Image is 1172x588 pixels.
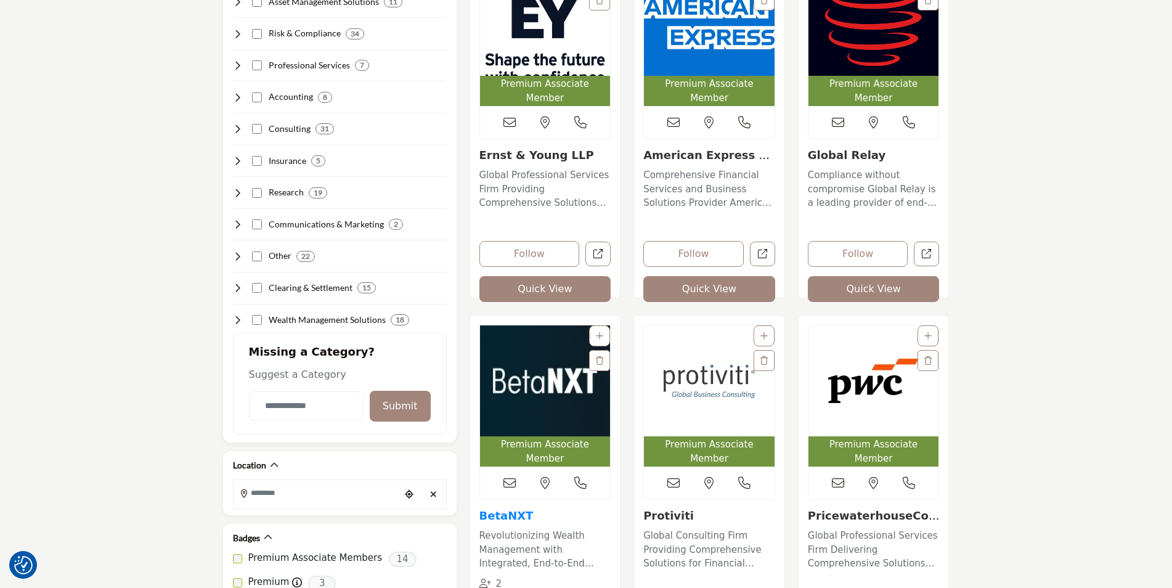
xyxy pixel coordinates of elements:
h4: Risk & Compliance: Helping securities industry firms manage risk, ensure compliance, and prevent ... [269,27,341,39]
a: Open global-relay in new tab [914,242,939,267]
div: 7 Results For Professional Services [355,60,369,71]
a: Open ernst-young-llp in new tab [585,242,611,267]
h4: Other: Encompassing various other services and organizations supporting the securities industry e... [269,250,291,262]
h3: PricewaterhouseCoopers LLP [808,509,940,523]
p: Comprehensive Financial Services and Business Solutions Provider American Express offers world-cl... [643,168,775,210]
a: Open Listing in new tab [480,325,611,467]
input: Select Professional Services checkbox [252,60,262,70]
div: 31 Results For Consulting [315,123,334,134]
div: 22 Results For Other [296,251,315,262]
h3: BetaNXT [479,509,611,523]
a: Global Professional Services Firm Delivering Comprehensive Solutions for Financial Institutions P... [808,526,940,571]
span: Premium Associate Member [646,438,772,465]
input: Select Research checkbox [252,188,262,198]
p: Global Professional Services Firm Delivering Comprehensive Solutions for Financial Institutions P... [808,529,940,571]
span: Premium Associate Member [482,77,608,105]
a: PricewaterhouseCoope... [808,509,940,536]
div: 2 Results For Communications & Marketing [389,219,403,230]
a: Global Consulting Firm Providing Comprehensive Solutions for Financial Institutions Protiviti pro... [643,526,775,571]
a: Comprehensive Financial Services and Business Solutions Provider American Express offers world-cl... [643,165,775,210]
b: 8 [323,93,327,102]
a: Global Relay [808,149,885,161]
h4: Clearing & Settlement: Facilitating the efficient processing, clearing, and settlement of securit... [269,282,352,294]
h3: American Express Company [643,149,775,162]
input: Select Wealth Management Solutions checkbox [252,315,262,325]
b: 34 [351,30,359,38]
div: 15 Results For Clearing & Settlement [357,282,376,293]
a: Protiviti [643,509,694,522]
button: Quick View [643,276,775,302]
b: 18 [396,316,404,324]
div: 34 Results For Risk & Compliance [346,28,364,39]
h3: Global Relay [808,149,940,162]
img: Protiviti [644,325,775,436]
p: Global Consulting Firm Providing Comprehensive Solutions for Financial Institutions Protiviti pro... [643,529,775,571]
h3: Protiviti [643,509,775,523]
p: Revolutionizing Wealth Management with Integrated, End-to-End Solutions Situated at the forefront... [479,529,611,571]
h4: Professional Services: Delivering staffing, training, and outsourcing services to support securit... [269,59,350,71]
label: Premium Associate Members [248,551,383,565]
input: Select Other checkbox [252,251,262,261]
div: 18 Results For Wealth Management Solutions [391,314,409,325]
input: Select Communications & Marketing checkbox [252,219,262,229]
button: Quick View [808,276,940,302]
input: Premium Associate Members checkbox [233,554,242,563]
input: Category Name [249,391,364,420]
b: 31 [320,125,329,133]
h4: Research: Conducting market, financial, economic, and industry research for securities industry p... [269,186,304,198]
input: Select Insurance checkbox [252,156,262,166]
a: BetaNXT [479,509,534,522]
a: Global Professional Services Firm Providing Comprehensive Solutions for Financial Institutions Fr... [479,165,611,210]
a: Add To List [760,331,768,341]
span: Premium Associate Member [811,77,937,105]
h2: Missing a Category? [249,345,431,367]
input: Select Risk & Compliance checkbox [252,29,262,39]
h4: Consulting: Providing strategic, operational, and technical consulting services to securities ind... [269,123,311,135]
h4: Accounting: Providing financial reporting, auditing, tax, and advisory services to securities ind... [269,91,313,103]
button: Quick View [479,276,611,302]
a: Add To List [924,331,932,341]
h4: Communications & Marketing: Delivering marketing, public relations, and investor relations servic... [269,218,384,231]
a: Compliance without compromise Global Relay is a leading provider of end-to-end compliance solutio... [808,165,940,210]
p: Compliance without compromise Global Relay is a leading provider of end-to-end compliance solutio... [808,168,940,210]
a: Ernst & Young LLP [479,149,594,161]
h3: Ernst & Young LLP [479,149,611,162]
span: 14 [389,552,417,567]
b: 19 [314,189,322,197]
b: 5 [316,157,320,165]
b: 7 [360,61,364,70]
span: Suggest a Category [249,369,346,380]
button: Follow [479,241,580,267]
a: Add To List [596,331,603,341]
div: 8 Results For Accounting [318,92,332,103]
img: Revisit consent button [14,556,33,574]
div: 5 Results For Insurance [311,155,325,166]
img: PricewaterhouseCoopers LLP [808,325,939,436]
h4: Wealth Management Solutions: Providing comprehensive wealth management services to high-net-worth... [269,314,386,326]
b: 2 [394,220,398,229]
a: Revolutionizing Wealth Management with Integrated, End-to-End Solutions Situated at the forefront... [479,526,611,571]
div: Choose your current location [400,481,418,508]
a: Open Listing in new tab [644,325,775,467]
img: BetaNXT [480,325,611,436]
h2: Location [233,459,266,472]
span: Premium Associate Member [646,77,772,105]
a: Open american-express-company in new tab [750,242,775,267]
b: 15 [362,284,371,292]
input: Search Location [234,481,400,505]
h2: Badges [233,532,260,544]
span: Premium Associate Member [482,438,608,465]
button: Submit [370,391,431,422]
h4: Insurance: Offering insurance solutions to protect securities industry firms from various risks. [269,155,306,167]
b: 22 [301,252,310,261]
span: Premium Associate Member [811,438,937,465]
input: Select Clearing & Settlement checkbox [252,283,262,293]
input: Premium checkbox [233,578,242,587]
button: Follow [643,241,744,267]
button: Follow [808,241,908,267]
a: American Express Com... [643,149,775,175]
input: Select Consulting checkbox [252,124,262,134]
p: Global Professional Services Firm Providing Comprehensive Solutions for Financial Institutions Fr... [479,168,611,210]
a: Open Listing in new tab [808,325,939,467]
button: Consent Preferences [14,556,33,574]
